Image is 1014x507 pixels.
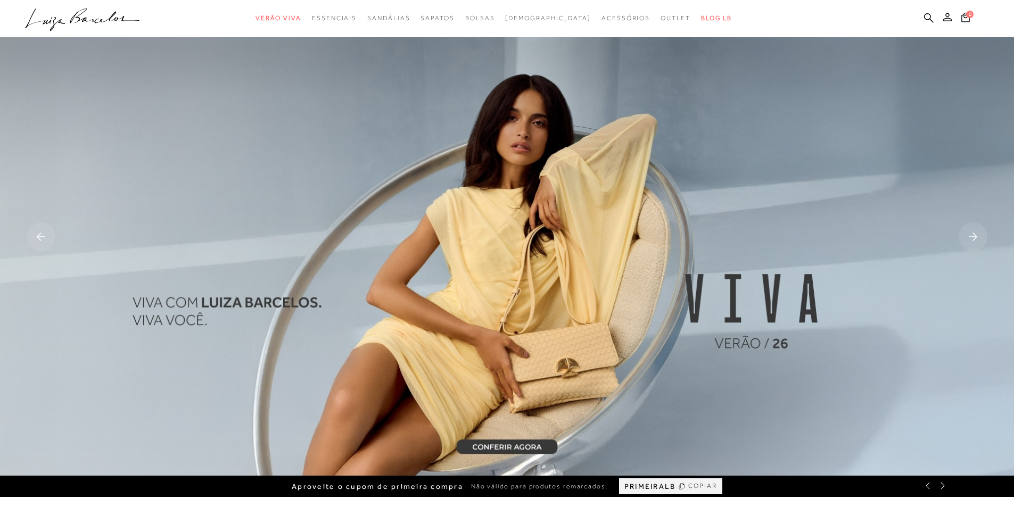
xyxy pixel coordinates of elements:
a: noSubCategoriesText [505,9,591,28]
span: Acessórios [601,14,650,22]
a: categoryNavScreenReaderText [312,9,357,28]
span: BLOG LB [701,14,732,22]
a: categoryNavScreenReaderText [421,9,454,28]
span: PRIMEIRALB [624,482,675,491]
span: Bolsas [465,14,495,22]
a: BLOG LB [701,9,732,28]
span: Sapatos [421,14,454,22]
span: Essenciais [312,14,357,22]
a: categoryNavScreenReaderText [661,9,690,28]
span: [DEMOGRAPHIC_DATA] [505,14,591,22]
span: Verão Viva [255,14,301,22]
span: Aproveite o cupom de primeira compra [292,482,463,491]
span: Não válido para produtos remarcados. [471,482,608,491]
span: Sandálias [367,14,410,22]
a: categoryNavScreenReaderText [255,9,301,28]
button: 0 [958,12,973,26]
a: categoryNavScreenReaderText [601,9,650,28]
a: categoryNavScreenReaderText [367,9,410,28]
span: 0 [966,11,974,18]
a: categoryNavScreenReaderText [465,9,495,28]
span: Outlet [661,14,690,22]
span: COPIAR [688,481,717,491]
